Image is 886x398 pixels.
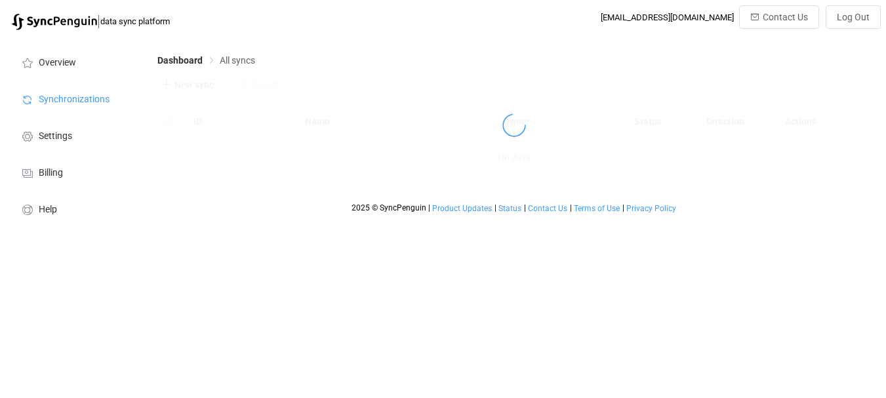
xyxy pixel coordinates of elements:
span: Status [498,204,521,213]
span: All syncs [220,55,255,66]
span: | [97,12,100,30]
button: Log Out [826,5,881,29]
span: Overview [39,58,76,68]
span: | [622,203,624,212]
a: Status [498,204,522,213]
a: Settings [7,117,138,153]
span: Privacy Policy [626,204,676,213]
a: Synchronizations [7,80,138,117]
span: Log Out [837,12,870,22]
span: Dashboard [157,55,203,66]
span: Contact Us [763,12,808,22]
span: data sync platform [100,16,170,26]
a: Help [7,190,138,227]
a: |data sync platform [12,12,170,30]
span: Contact Us [528,204,567,213]
button: Contact Us [739,5,819,29]
a: Billing [7,153,138,190]
span: 2025 © SyncPenguin [352,203,426,212]
span: | [428,203,430,212]
a: Overview [7,43,138,80]
span: | [570,203,572,212]
a: Contact Us [527,204,568,213]
div: Breadcrumb [157,56,255,65]
a: Terms of Use [573,204,620,213]
span: | [494,203,496,212]
span: Help [39,205,57,215]
span: Settings [39,131,72,142]
div: [EMAIL_ADDRESS][DOMAIN_NAME] [601,12,734,22]
a: Product Updates [432,204,493,213]
span: Billing [39,168,63,178]
span: Synchronizations [39,94,110,105]
img: syncpenguin.svg [12,14,97,30]
span: | [524,203,526,212]
a: Privacy Policy [626,204,677,213]
span: Terms of Use [574,204,620,213]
